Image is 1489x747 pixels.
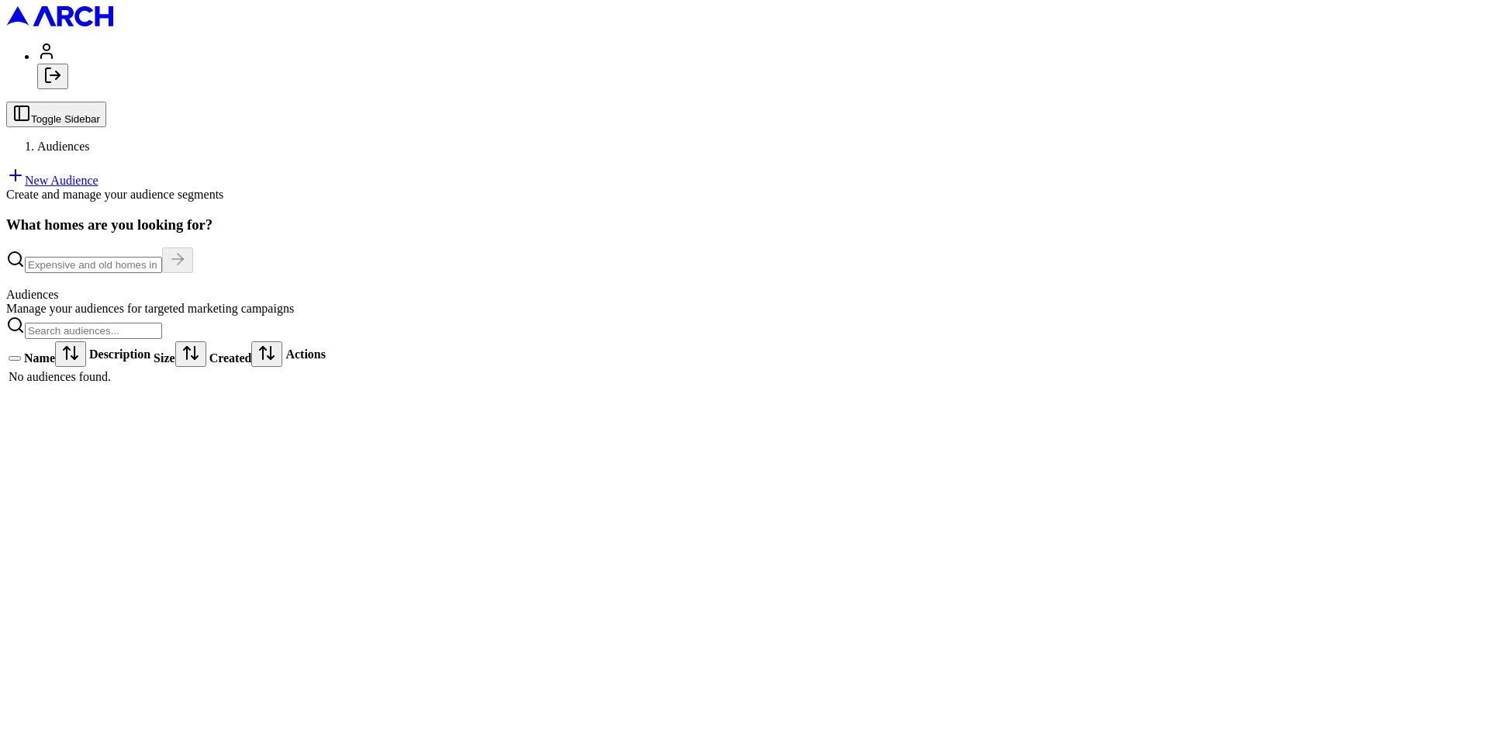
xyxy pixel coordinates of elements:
div: Name [24,341,86,367]
span: Audiences [37,140,90,153]
span: Toggle Sidebar [31,113,100,125]
td: No audiences found. [8,369,326,385]
div: Created [209,341,283,367]
h3: What homes are you looking for? [6,216,1483,233]
div: Size [154,341,206,367]
nav: breadcrumb [6,140,1483,154]
a: New Audience [6,174,98,187]
div: Manage your audiences for targeted marketing campaigns [6,302,1483,316]
div: Create and manage your audience segments [6,188,1483,202]
button: Log out [37,64,68,89]
input: Search audiences... [25,323,162,339]
button: Toggle Sidebar [6,102,106,127]
input: Expensive and old homes in greater SF Bay Area [25,257,162,273]
th: Actions [285,341,326,368]
div: Audiences [6,288,1483,302]
th: Description [88,341,151,368]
